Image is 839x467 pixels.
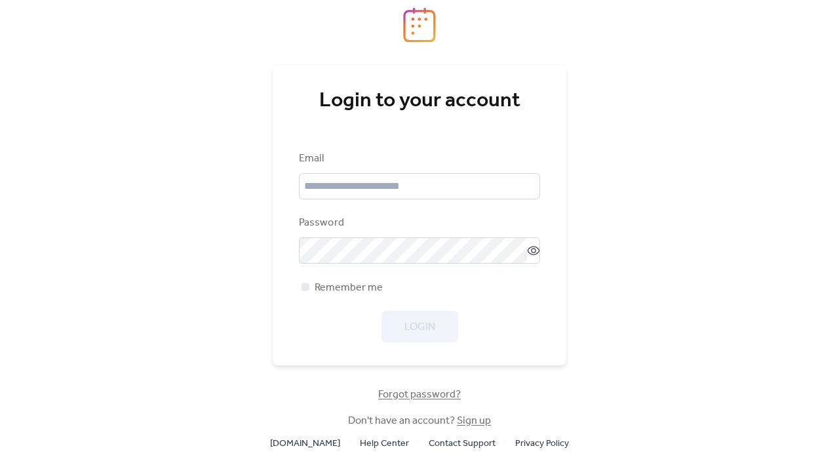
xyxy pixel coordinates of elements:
[515,436,569,452] span: Privacy Policy
[360,436,409,452] span: Help Center
[348,413,491,429] span: Don't have an account?
[299,215,537,231] div: Password
[315,280,383,296] span: Remember me
[270,435,340,451] a: [DOMAIN_NAME]
[299,151,537,167] div: Email
[360,435,409,451] a: Help Center
[270,436,340,452] span: [DOMAIN_NAME]
[429,435,496,451] a: Contact Support
[403,7,436,43] img: logo
[378,387,461,403] span: Forgot password?
[299,88,540,114] div: Login to your account
[515,435,569,451] a: Privacy Policy
[457,411,491,431] a: Sign up
[378,391,461,398] a: Forgot password?
[429,436,496,452] span: Contact Support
